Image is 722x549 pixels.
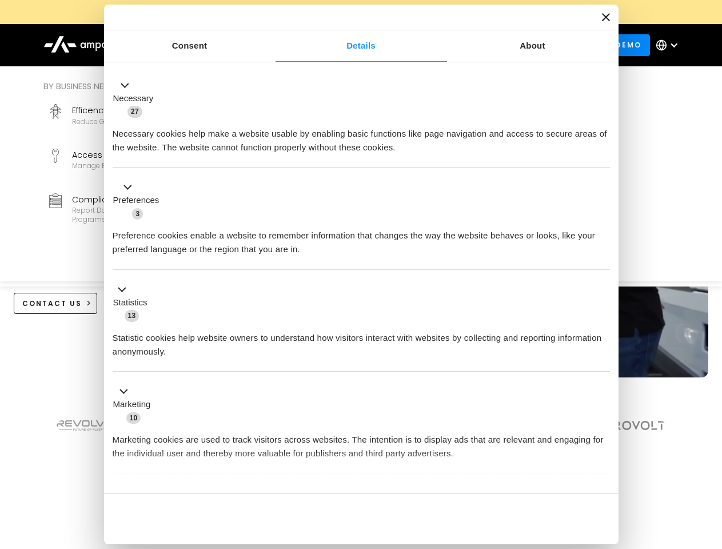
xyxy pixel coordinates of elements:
[113,385,158,425] button: Marketing (10)
[113,92,154,105] label: Necessary
[43,189,226,229] a: ComplianceReport data and stay compliant with EV programs
[132,208,143,220] span: 3
[22,299,82,309] div: CONTACT US
[72,104,204,117] div: Efficency
[113,296,147,309] label: Statistics
[113,398,151,411] label: Marketing
[113,181,166,221] button: Preferences (3)
[113,220,610,256] div: Preference cookies enable a website to remember information that changes the way the website beha...
[104,6,619,18] a: New Webinars: Register to Upcoming WebinarsREGISTER HERE
[445,502,609,535] button: Okay
[14,293,98,314] a: CONTACT US
[125,310,139,321] span: 13
[127,106,142,117] span: 27
[72,193,222,206] div: Compliance
[72,206,222,224] div: Report data and stay compliant with EV programs
[126,412,141,424] span: 10
[43,144,226,184] a: Access ControlManage EV charger security and access
[104,30,276,62] a: Consent
[113,118,610,154] div: Necessary cookies help make a website usable by enabling basic functions like page navigation and...
[72,161,210,170] div: Manage EV charger security and access
[189,488,200,500] span: 2
[597,421,665,430] img: Aerovolt Logo
[113,323,610,359] div: Statistic cookies help website owners to understand how visitors interact with websites by collec...
[113,424,610,460] div: Marketing cookies are used to track visitors across websites. The intention is to display ads tha...
[447,30,619,62] a: About
[602,13,610,21] button: Close banner
[113,283,154,323] button: Statistics (13)
[72,149,210,161] div: Access Control
[113,78,161,118] button: Necessary (27)
[113,487,206,501] button: Unclassified (2)
[43,80,414,93] div: By business need
[276,30,447,62] a: Details
[43,100,226,140] a: EfficencyReduce grid contraints and fuel costs
[113,194,159,207] label: Preferences
[72,117,204,126] div: Reduce grid contraints and fuel costs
